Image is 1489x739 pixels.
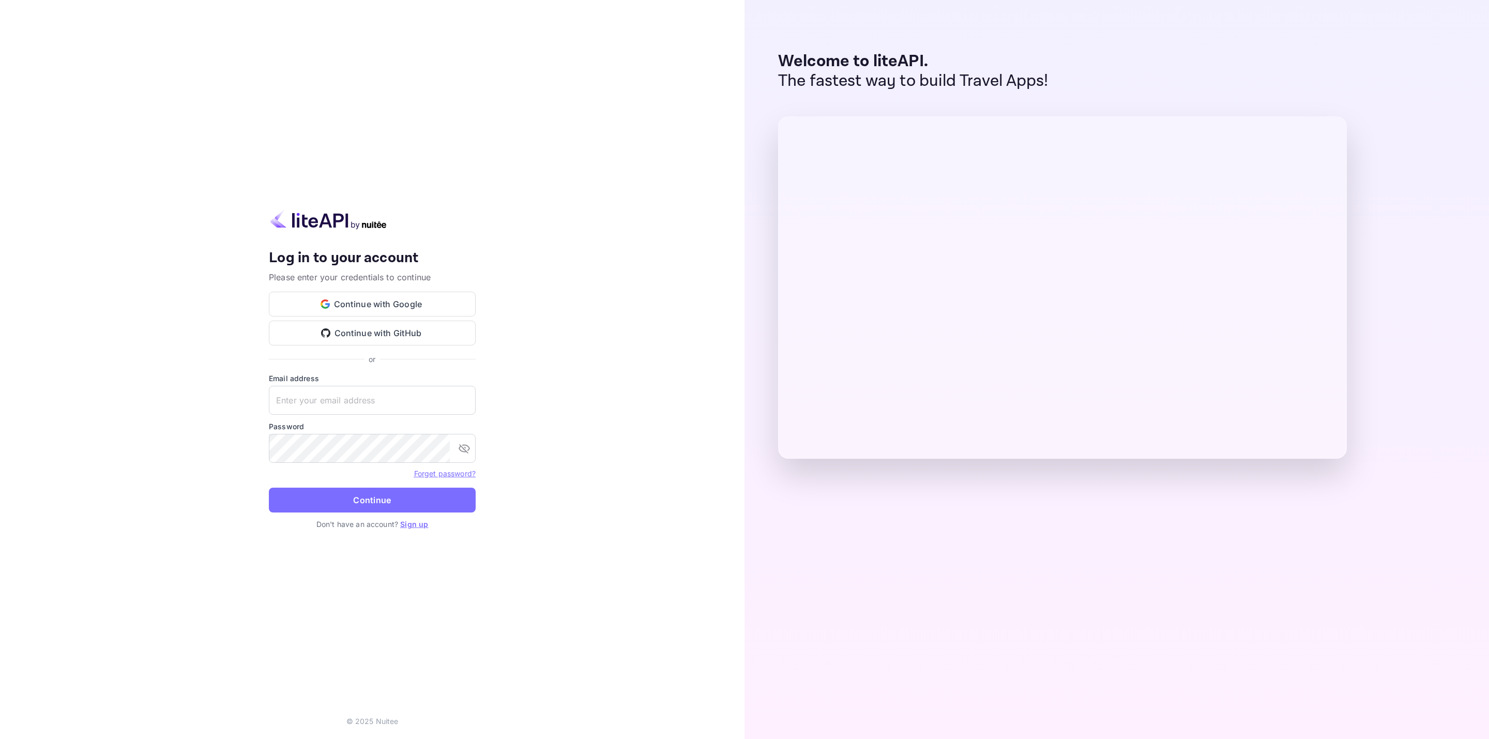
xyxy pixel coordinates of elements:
[414,469,476,478] a: Forget password?
[269,519,476,530] p: Don't have an account?
[269,421,476,432] label: Password
[369,354,375,365] p: or
[400,520,428,529] a: Sign up
[269,488,476,512] button: Continue
[269,321,476,345] button: Continue with GitHub
[454,438,475,459] button: toggle password visibility
[269,271,476,283] p: Please enter your credentials to continue
[346,716,399,727] p: © 2025 Nuitee
[414,468,476,478] a: Forget password?
[269,209,388,230] img: liteapi
[778,71,1049,91] p: The fastest way to build Travel Apps!
[269,249,476,267] h4: Log in to your account
[269,386,476,415] input: Enter your email address
[269,373,476,384] label: Email address
[778,116,1347,459] img: liteAPI Dashboard Preview
[269,292,476,316] button: Continue with Google
[778,52,1049,71] p: Welcome to liteAPI.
